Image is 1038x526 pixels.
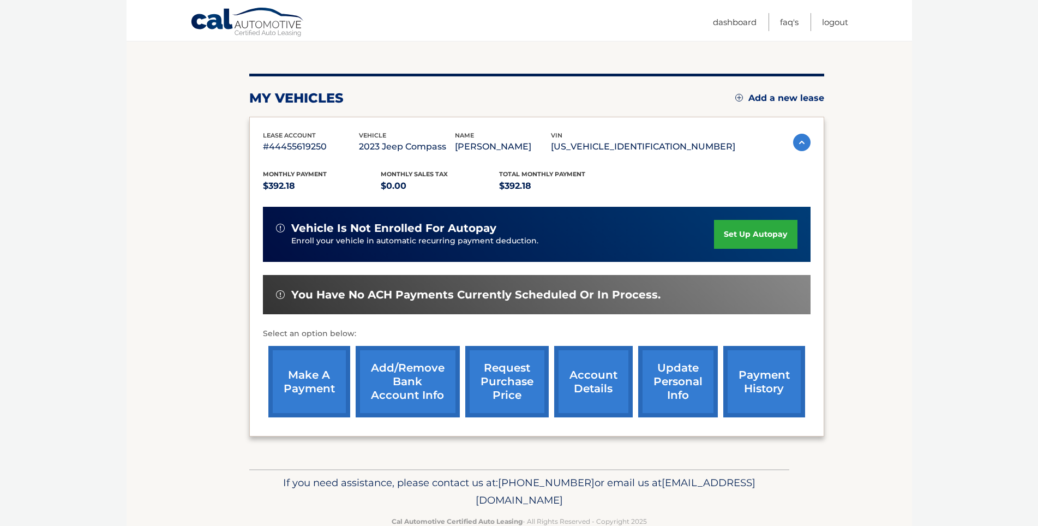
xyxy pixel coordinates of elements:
[455,139,551,154] p: [PERSON_NAME]
[381,170,448,178] span: Monthly sales Tax
[735,94,743,101] img: add.svg
[455,131,474,139] span: name
[356,346,460,417] a: Add/Remove bank account info
[256,474,782,509] p: If you need assistance, please contact us at: or email us at
[476,476,755,506] span: [EMAIL_ADDRESS][DOMAIN_NAME]
[723,346,805,417] a: payment history
[465,346,549,417] a: request purchase price
[554,346,633,417] a: account details
[793,134,811,151] img: accordion-active.svg
[249,90,344,106] h2: my vehicles
[263,178,381,194] p: $392.18
[713,13,757,31] a: Dashboard
[392,517,523,525] strong: Cal Automotive Certified Auto Leasing
[263,131,316,139] span: lease account
[291,288,661,302] span: You have no ACH payments currently scheduled or in process.
[714,220,797,249] a: set up autopay
[780,13,799,31] a: FAQ's
[263,327,811,340] p: Select an option below:
[263,139,359,154] p: #44455619250
[359,131,386,139] span: vehicle
[263,170,327,178] span: Monthly Payment
[291,235,715,247] p: Enroll your vehicle in automatic recurring payment deduction.
[638,346,718,417] a: update personal info
[381,178,499,194] p: $0.00
[276,224,285,232] img: alert-white.svg
[551,139,735,154] p: [US_VEHICLE_IDENTIFICATION_NUMBER]
[291,222,496,235] span: vehicle is not enrolled for autopay
[190,7,305,39] a: Cal Automotive
[499,178,617,194] p: $392.18
[551,131,562,139] span: vin
[499,170,585,178] span: Total Monthly Payment
[359,139,455,154] p: 2023 Jeep Compass
[822,13,848,31] a: Logout
[735,93,824,104] a: Add a new lease
[268,346,350,417] a: make a payment
[276,290,285,299] img: alert-white.svg
[498,476,595,489] span: [PHONE_NUMBER]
